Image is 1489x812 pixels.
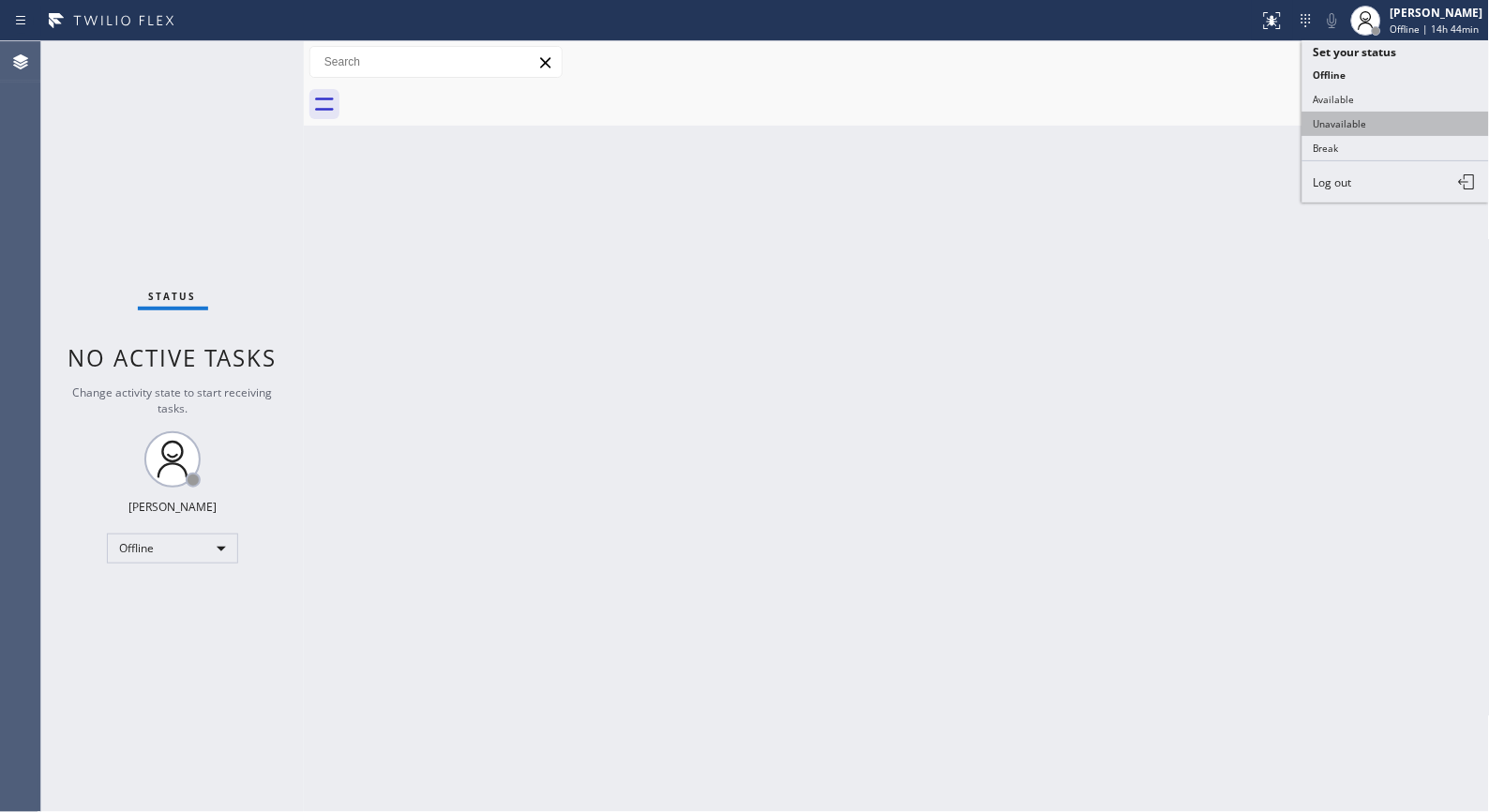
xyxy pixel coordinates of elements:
div: Offline [107,534,238,564]
button: Mute [1319,8,1346,34]
div: [PERSON_NAME] [128,499,217,515]
span: No active tasks [68,342,278,373]
span: Status [149,290,197,303]
input: Search [310,47,562,77]
span: Change activity state to start receiving tasks. [73,384,273,416]
span: Offline | 14h 44min [1391,23,1480,36]
div: [PERSON_NAME] [1391,5,1483,21]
